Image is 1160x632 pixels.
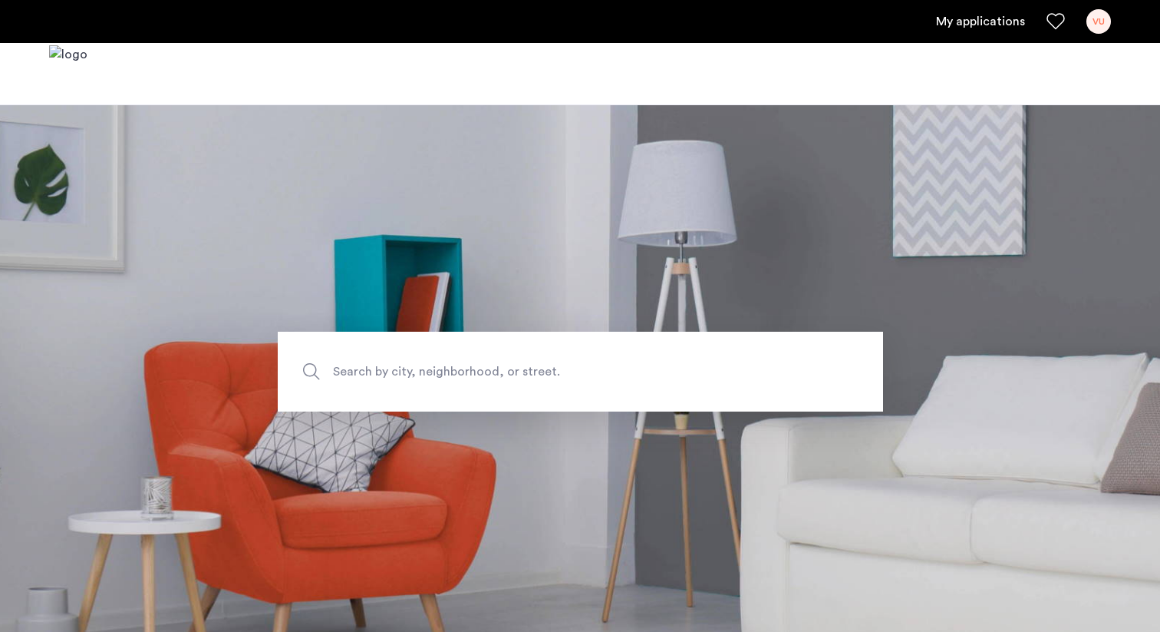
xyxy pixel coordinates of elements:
a: Cazamio logo [49,45,87,103]
div: VU [1086,9,1111,34]
span: Search by city, neighborhood, or street. [333,361,756,382]
a: My application [936,12,1025,31]
img: logo [49,45,87,103]
a: Favorites [1046,12,1065,31]
input: Apartment Search [278,332,883,412]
